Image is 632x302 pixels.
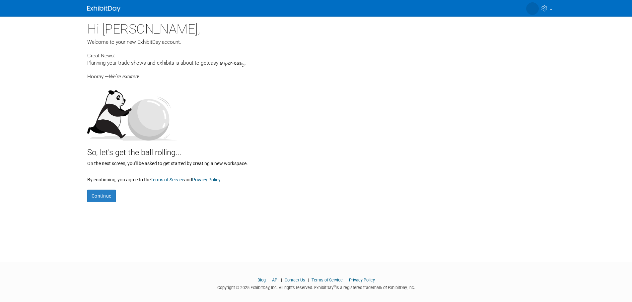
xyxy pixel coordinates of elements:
[192,177,220,182] a: Privacy Policy
[312,277,343,282] a: Terms of Service
[109,74,139,80] span: We're excited!
[344,277,348,282] span: |
[87,6,120,12] img: ExhibitDay
[333,284,336,288] sup: ®
[87,158,545,167] div: On the next screen, you'll be asked to get started by creating a new workspace.
[87,17,545,38] div: Hi [PERSON_NAME],
[87,141,545,158] div: So, let's get the ball rolling...
[306,277,311,282] span: |
[87,38,545,46] div: Welcome to your new ExhibitDay account.
[285,277,305,282] a: Contact Us
[267,277,271,282] span: |
[87,59,545,67] div: Planning your trade shows and exhibits is about to get .
[272,277,278,282] a: API
[279,277,284,282] span: |
[257,277,266,282] a: Blog
[87,67,545,80] div: Hooray —
[87,84,177,141] img: Let's get the ball rolling
[151,177,184,182] a: Terms of Service
[87,173,545,183] div: By continuing, you agree to the and .
[526,2,539,15] img: Christopher Google Plus
[349,277,375,282] a: Privacy Policy
[87,190,116,202] button: Continue
[87,52,545,59] div: Great News:
[220,60,245,67] span: super-easy
[208,60,218,66] span: easy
